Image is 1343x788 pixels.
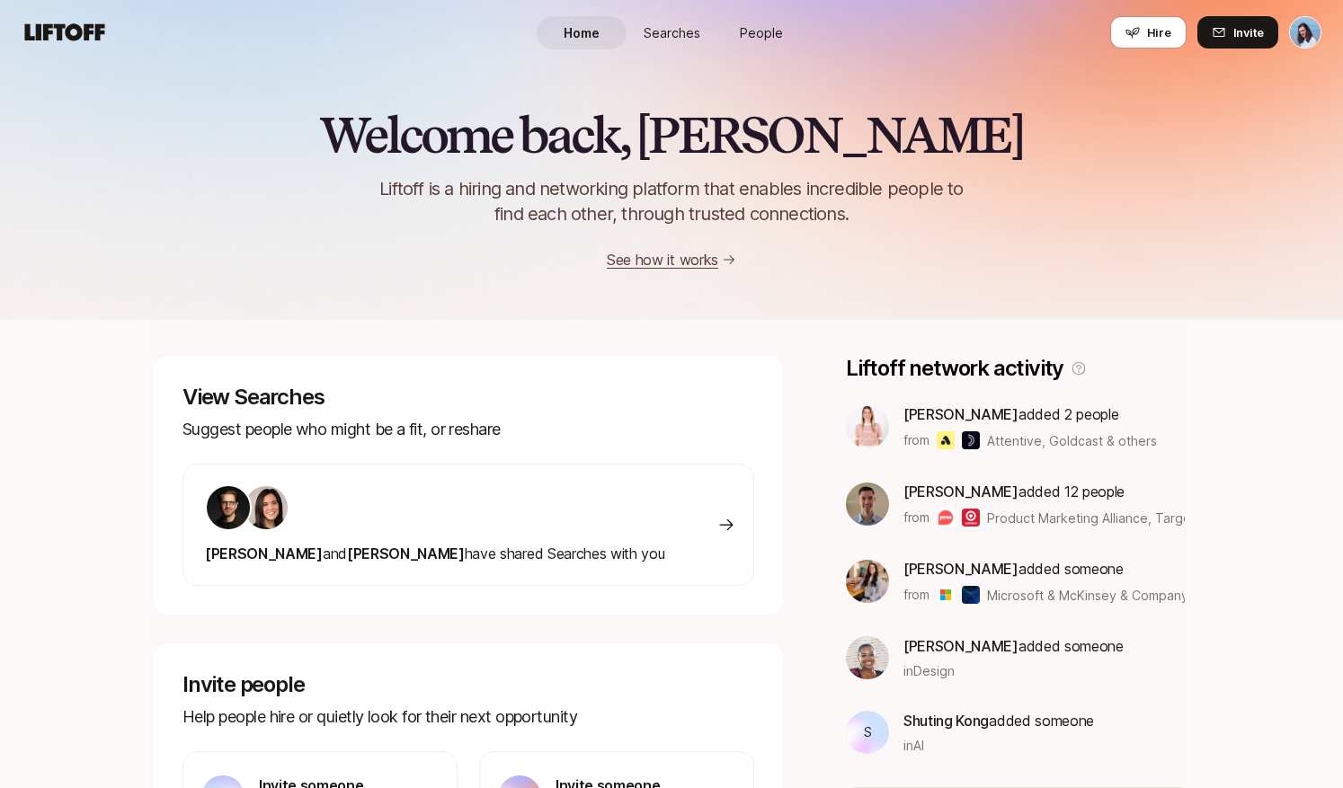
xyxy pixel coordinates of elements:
[987,431,1157,450] span: Attentive, Goldcast & others
[350,176,993,226] p: Liftoff is a hiring and networking platform that enables incredible people to find each other, th...
[987,588,1188,603] span: Microsoft & McKinsey & Company
[740,23,783,42] span: People
[607,251,718,269] a: See how it works
[182,417,754,442] p: Suggest people who might be a fit, or reshare
[903,483,1018,500] span: [PERSON_NAME]
[537,16,627,49] a: Home
[903,736,924,755] span: in AI
[903,634,1124,658] p: added someone
[987,510,1250,526] span: Product Marketing Alliance, Target & others
[903,560,1018,578] span: [PERSON_NAME]
[319,108,1023,162] h2: Welcome back, [PERSON_NAME]
[1290,17,1321,48] img: Dan Tase
[182,672,754,697] p: Invite people
[846,560,889,603] img: d0e06323_f622_491a_9240_2a93b4987f19.jpg
[627,16,716,49] a: Searches
[846,356,1063,381] p: Liftoff network activity
[207,486,250,529] img: ACg8ocLkLr99FhTl-kK-fHkDFhetpnfS0fTAm4rmr9-oxoZ0EDUNs14=s160-c
[903,661,955,680] span: in Design
[962,509,980,527] img: Target
[903,637,1018,655] span: [PERSON_NAME]
[564,23,600,42] span: Home
[903,405,1018,423] span: [PERSON_NAME]
[937,586,955,604] img: Microsoft
[903,403,1157,426] p: added 2 people
[903,507,929,528] p: from
[846,483,889,526] img: bf8f663c_42d6_4f7d_af6b_5f71b9527721.jpg
[937,509,955,527] img: Product Marketing Alliance
[245,486,288,529] img: 71d7b91d_d7cb_43b4_a7ea_a9b2f2cc6e03.jpg
[903,429,929,451] p: from
[962,431,980,449] img: Goldcast
[903,709,1094,732] p: added someone
[1147,23,1171,41] span: Hire
[182,704,754,730] p: Help people hire or quietly look for their next opportunity
[205,545,323,562] span: [PERSON_NAME]
[1289,16,1321,49] button: Dan Tase
[1197,16,1278,49] button: Invite
[937,431,955,449] img: Attentive
[903,584,929,606] p: from
[846,405,889,448] img: 80d0b387_ec65_46b6_b3ae_50b6ee3c5fa9.jpg
[846,636,889,679] img: dbb69939_042d_44fe_bb10_75f74df84f7f.jpg
[903,712,989,730] span: Shuting Kong
[323,545,347,562] span: and
[205,545,664,562] span: have shared Searches with you
[347,545,465,562] span: [PERSON_NAME]
[903,557,1185,580] p: added someone
[644,23,700,42] span: Searches
[864,722,872,743] p: S
[182,385,754,410] p: View Searches
[903,480,1185,503] p: added 12 people
[1110,16,1187,49] button: Hire
[1233,23,1264,41] span: Invite
[716,16,806,49] a: People
[962,586,980,604] img: McKinsey & Company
